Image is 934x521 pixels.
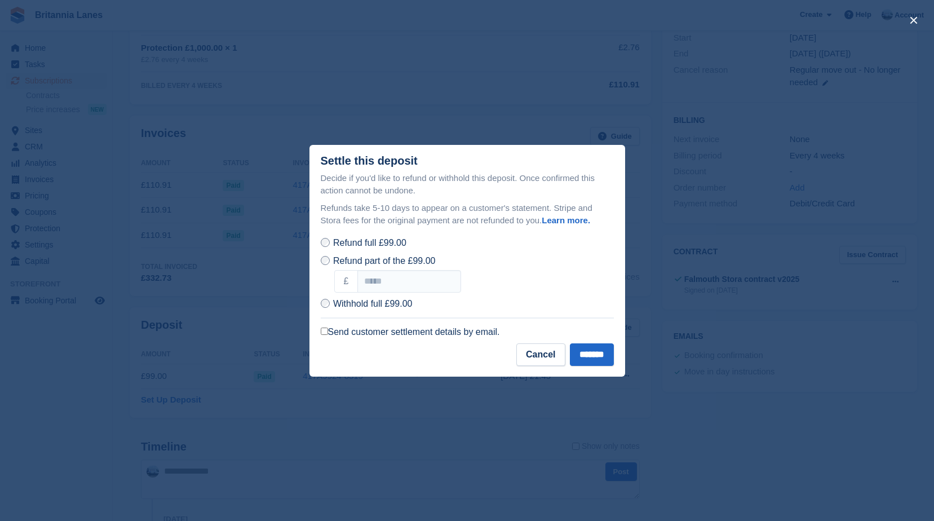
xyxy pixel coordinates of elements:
label: Send customer settlement details by email. [321,326,500,338]
p: Decide if you'd like to refund or withhold this deposit. Once confirmed this action cannot be und... [321,172,614,197]
input: Withhold full £99.00 [321,299,330,308]
button: Cancel [516,343,565,366]
p: Refunds take 5-10 days to appear on a customer's statement. Stripe and Stora fees for the origina... [321,202,614,227]
a: Learn more. [542,215,590,225]
input: Refund full £99.00 [321,238,330,247]
input: Refund part of the £99.00 [321,256,330,265]
span: Withhold full £99.00 [333,299,413,308]
span: Refund part of the £99.00 [333,256,435,266]
span: Refund full £99.00 [333,238,406,248]
input: Send customer settlement details by email. [321,328,328,335]
button: close [905,11,923,29]
div: Settle this deposit [321,154,418,167]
